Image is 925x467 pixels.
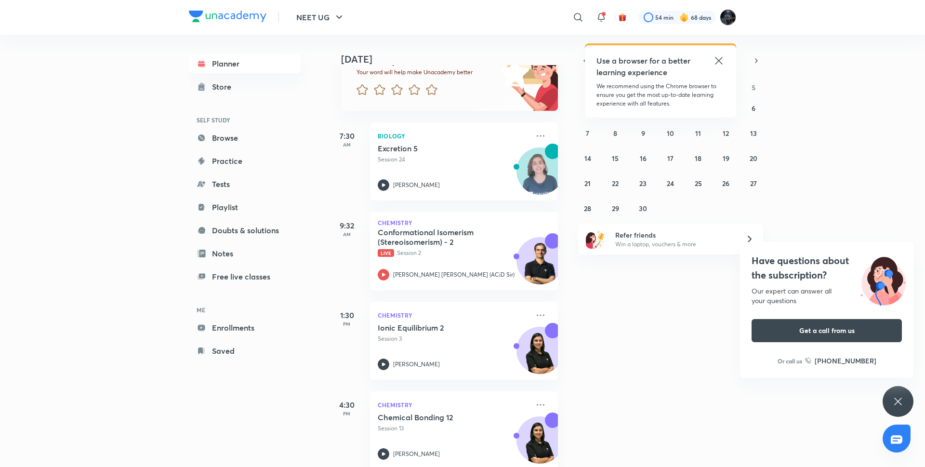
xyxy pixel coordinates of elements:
[586,229,605,249] img: referral
[596,55,692,78] h5: Use a browser for a better learning experience
[853,254,913,306] img: ttu_illustration_new.svg
[746,100,761,116] button: September 6, 2025
[378,323,498,333] h5: Ionic Equilibrium 2
[189,341,301,360] a: Saved
[468,34,558,111] img: feedback_image
[667,129,674,138] abbr: September 10, 2025
[695,154,701,163] abbr: September 18, 2025
[212,81,237,93] div: Store
[608,125,623,141] button: September 8, 2025
[378,309,529,321] p: Chemistry
[612,154,619,163] abbr: September 15, 2025
[613,129,617,138] abbr: September 8, 2025
[328,142,366,147] p: AM
[667,179,674,188] abbr: September 24, 2025
[615,230,734,240] h6: Refer friends
[750,129,757,138] abbr: September 13, 2025
[612,204,619,213] abbr: September 29, 2025
[189,198,301,217] a: Playlist
[815,356,876,366] h6: [PHONE_NUMBER]
[584,154,591,163] abbr: September 14, 2025
[667,154,674,163] abbr: September 17, 2025
[586,129,589,138] abbr: September 7, 2025
[378,249,394,257] span: Live
[752,83,755,92] abbr: Saturday
[189,244,301,263] a: Notes
[639,179,647,188] abbr: September 23, 2025
[517,153,563,199] img: Avatar
[189,267,301,286] a: Free live classes
[635,125,651,141] button: September 9, 2025
[580,200,595,216] button: September 28, 2025
[378,155,529,164] p: Session 24
[189,11,266,25] a: Company Logo
[517,332,563,378] img: Avatar
[189,151,301,171] a: Practice
[378,144,498,153] h5: Excretion 5
[639,204,647,213] abbr: September 30, 2025
[328,399,366,411] h5: 4:30
[378,399,529,411] p: Chemistry
[750,179,757,188] abbr: September 27, 2025
[805,356,876,366] a: [PHONE_NUMBER]
[328,220,366,231] h5: 9:32
[378,220,550,226] p: Chemistry
[328,130,366,142] h5: 7:30
[189,112,301,128] h6: SELF STUDY
[393,181,440,189] p: [PERSON_NAME]
[608,150,623,166] button: September 15, 2025
[328,321,366,327] p: PM
[328,309,366,321] h5: 1:30
[690,150,706,166] button: September 18, 2025
[378,413,498,422] h5: Chemical Bonding 12
[608,175,623,191] button: September 22, 2025
[635,175,651,191] button: September 23, 2025
[690,175,706,191] button: September 25, 2025
[635,150,651,166] button: September 16, 2025
[189,77,301,96] a: Store
[663,175,678,191] button: September 24, 2025
[189,54,301,73] a: Planner
[580,150,595,166] button: September 14, 2025
[641,129,645,138] abbr: September 9, 2025
[378,424,529,433] p: Session 13
[663,150,678,166] button: September 17, 2025
[189,318,301,337] a: Enrollments
[615,10,630,25] button: avatar
[720,9,736,26] img: Purnima Sharma
[752,286,902,306] div: Our expert can answer all your questions
[189,128,301,147] a: Browse
[695,129,701,138] abbr: September 11, 2025
[746,150,761,166] button: September 20, 2025
[778,357,802,365] p: Or call us
[189,221,301,240] a: Doubts & solutions
[612,179,619,188] abbr: September 22, 2025
[635,200,651,216] button: September 30, 2025
[752,104,755,113] abbr: September 6, 2025
[718,175,734,191] button: September 26, 2025
[328,231,366,237] p: AM
[580,125,595,141] button: September 7, 2025
[752,254,902,282] h4: Have questions about the subscription?
[517,242,563,289] img: Avatar
[378,227,498,247] h5: Conformational Isomerism (Stereoisomerism) - 2
[679,13,689,22] img: streak
[618,13,627,22] img: avatar
[341,53,568,65] h4: [DATE]
[718,125,734,141] button: September 12, 2025
[752,319,902,342] button: Get a call from us
[608,200,623,216] button: September 29, 2025
[596,82,725,108] p: We recommend using the Chrome browser to ensure you get the most up-to-date learning experience w...
[357,68,497,76] p: Your word will help make Unacademy better
[695,179,702,188] abbr: September 25, 2025
[615,240,734,249] p: Win a laptop, vouchers & more
[746,175,761,191] button: September 27, 2025
[750,154,757,163] abbr: September 20, 2025
[189,11,266,22] img: Company Logo
[746,125,761,141] button: September 13, 2025
[393,450,440,458] p: [PERSON_NAME]
[378,334,529,343] p: Session 3
[584,204,591,213] abbr: September 28, 2025
[328,411,366,416] p: PM
[291,8,351,27] button: NEET UG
